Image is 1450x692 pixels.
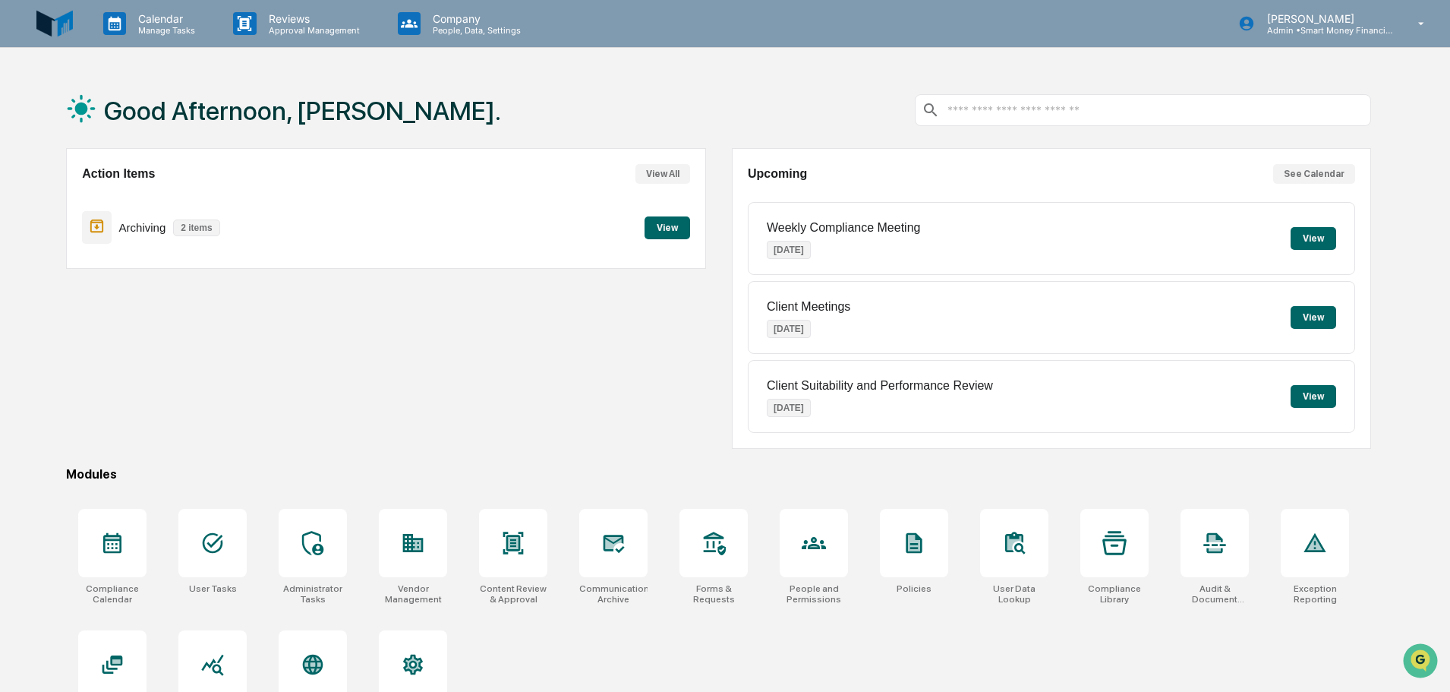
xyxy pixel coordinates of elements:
[257,25,367,36] p: Approval Management
[767,221,920,235] p: Weekly Compliance Meeting
[897,583,931,594] div: Policies
[66,467,1371,482] div: Modules
[748,167,807,181] h2: Upcoming
[1291,227,1336,250] button: View
[104,96,501,126] h1: Good Afternoon, [PERSON_NAME].
[125,191,188,207] span: Attestations
[1255,12,1396,25] p: [PERSON_NAME]
[980,583,1048,605] div: User Data Lookup
[15,193,27,205] div: 🖐️
[104,185,194,213] a: 🗄️Attestations
[1291,385,1336,408] button: View
[30,220,96,235] span: Data Lookup
[1180,583,1249,605] div: Audit & Document Logs
[579,583,648,605] div: Communications Archive
[1255,25,1396,36] p: Admin • Smart Money Financial Advisors
[635,164,690,184] button: View All
[126,25,203,36] p: Manage Tasks
[767,399,811,417] p: [DATE]
[679,583,748,605] div: Forms & Requests
[257,12,367,25] p: Reviews
[1291,306,1336,329] button: View
[421,25,528,36] p: People, Data, Settings
[15,116,43,144] img: 1746055101610-c473b297-6a78-478c-a979-82029cc54cd1
[1273,164,1355,184] button: See Calendar
[189,583,237,594] div: User Tasks
[767,300,850,314] p: Client Meetings
[780,583,848,605] div: People and Permissions
[379,583,447,605] div: Vendor Management
[52,131,192,144] div: We're available if you need us!
[1281,583,1349,605] div: Exception Reporting
[151,258,184,269] span: Pylon
[9,214,102,242] a: 🔎Data Lookup
[279,583,347,605] div: Administrator Tasks
[767,379,993,393] p: Client Suitability and Performance Review
[645,220,690,234] a: View
[126,12,203,25] p: Calendar
[1080,583,1149,605] div: Compliance Library
[15,222,27,234] div: 🔎
[9,185,104,213] a: 🖐️Preclearance
[767,320,811,338] p: [DATE]
[645,216,690,239] button: View
[78,583,147,605] div: Compliance Calendar
[15,32,276,56] p: How can we help?
[82,167,155,181] h2: Action Items
[767,241,811,259] p: [DATE]
[110,193,122,205] div: 🗄️
[107,257,184,269] a: Powered byPylon
[479,583,547,605] div: Content Review & Approval
[30,191,98,207] span: Preclearance
[52,116,249,131] div: Start new chat
[36,5,73,42] img: logo
[258,121,276,139] button: Start new chat
[173,220,219,236] p: 2 items
[119,221,166,234] p: Archiving
[421,12,528,25] p: Company
[1401,642,1442,683] iframe: Open customer support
